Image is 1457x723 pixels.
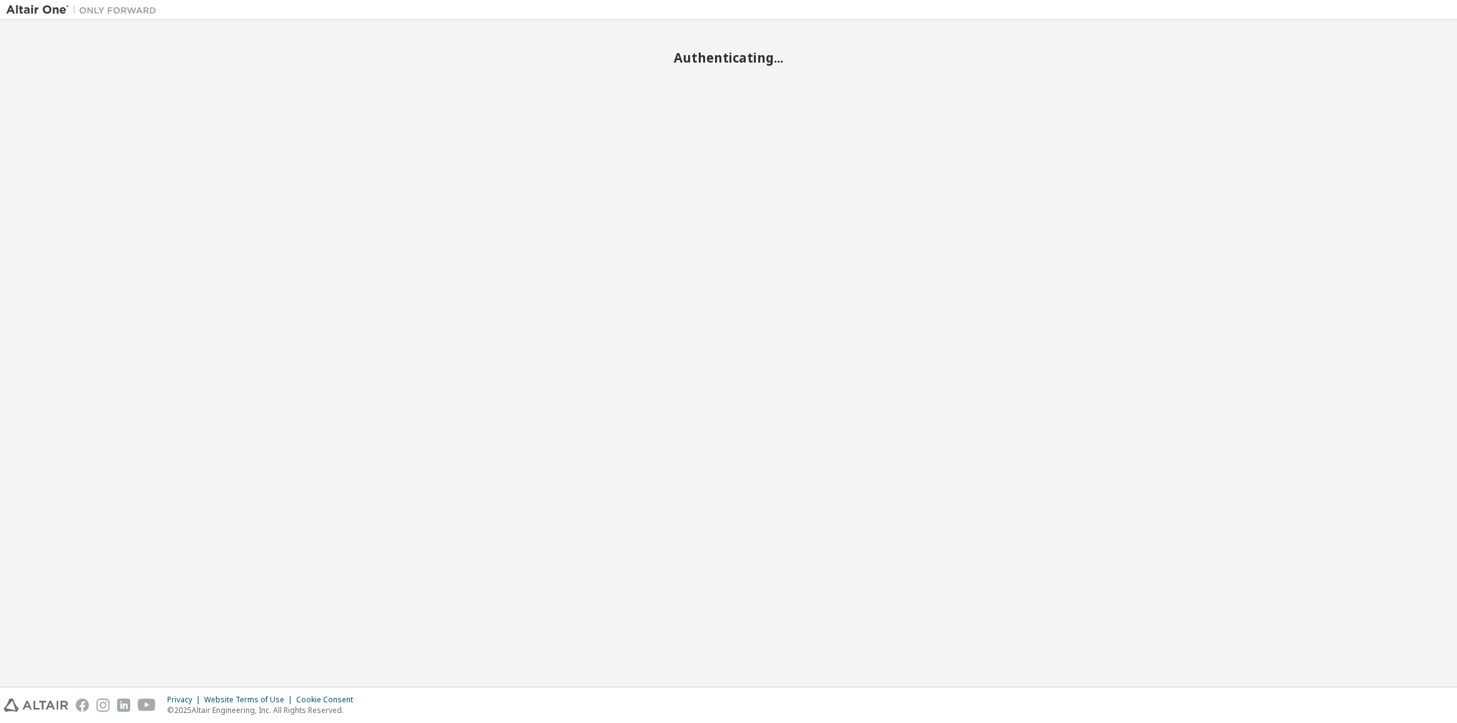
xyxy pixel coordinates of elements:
img: youtube.svg [138,699,156,712]
h2: Authenticating... [6,49,1451,66]
div: Website Terms of Use [204,695,296,705]
img: Altair One [6,4,163,16]
p: © 2025 Altair Engineering, Inc. All Rights Reserved. [167,705,361,715]
img: instagram.svg [96,699,110,712]
div: Cookie Consent [296,695,361,705]
img: altair_logo.svg [4,699,68,712]
img: facebook.svg [76,699,89,712]
div: Privacy [167,695,204,705]
img: linkedin.svg [117,699,130,712]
